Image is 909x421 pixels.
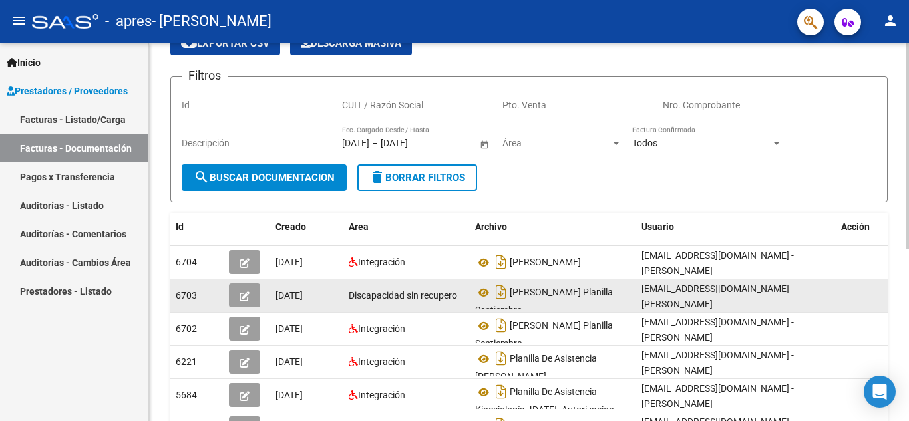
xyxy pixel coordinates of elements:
button: Borrar Filtros [357,164,477,191]
span: Todos [632,138,657,148]
span: Integración [358,356,405,367]
input: Fecha fin [381,138,446,149]
span: [EMAIL_ADDRESS][DOMAIN_NAME] - [PERSON_NAME] [641,250,794,276]
datatable-header-cell: Creado [270,213,343,241]
span: [DATE] [275,390,303,400]
span: Archivo [475,221,507,232]
span: Inicio [7,55,41,70]
mat-icon: person [882,13,898,29]
span: Integración [358,390,405,400]
span: Área [502,138,610,149]
app-download-masive: Descarga masiva de comprobantes (adjuntos) [290,31,412,55]
span: [DATE] [275,356,303,367]
span: [EMAIL_ADDRESS][DOMAIN_NAME] - [PERSON_NAME] [641,317,794,343]
span: Id [176,221,184,232]
mat-icon: delete [369,169,385,185]
span: Exportar CSV [181,37,270,49]
span: Planilla De Asistencia [PERSON_NAME] [475,354,597,382]
span: [PERSON_NAME] [510,257,581,268]
span: [DATE] [275,323,303,334]
span: Descarga Masiva [301,37,401,49]
button: Exportar CSV [170,31,280,55]
button: Open calendar [477,137,491,151]
span: [DATE] [275,290,303,301]
span: Area [349,221,369,232]
span: Integración [358,323,405,334]
span: Integración [358,257,405,267]
span: Acción [841,221,870,232]
span: 6221 [176,356,197,367]
span: 6704 [176,257,197,267]
datatable-header-cell: Usuario [636,213,836,241]
button: Descarga Masiva [290,31,412,55]
mat-icon: search [194,169,210,185]
datatable-header-cell: Area [343,213,470,241]
span: [EMAIL_ADDRESS][DOMAIN_NAME] - [PERSON_NAME] [641,283,794,309]
i: Descargar documento [492,281,510,303]
span: [PERSON_NAME] Planilla Septiembre [475,321,613,349]
span: Discapacidad sin recupero [349,290,457,301]
i: Descargar documento [492,315,510,336]
span: 6702 [176,323,197,334]
span: Usuario [641,221,674,232]
span: – [372,138,378,149]
span: 6703 [176,290,197,301]
button: Buscar Documentacion [182,164,347,191]
span: [DATE] [275,257,303,267]
span: [PERSON_NAME] Planilla Septiembre [475,287,613,316]
span: Prestadores / Proveedores [7,84,128,98]
span: [EMAIL_ADDRESS][DOMAIN_NAME] - [PERSON_NAME] [641,383,794,409]
mat-icon: cloud_download [181,35,197,51]
div: Open Intercom Messenger [864,376,896,408]
mat-icon: menu [11,13,27,29]
span: Borrar Filtros [369,172,465,184]
i: Descargar documento [492,348,510,369]
i: Descargar documento [492,251,510,273]
span: 5684 [176,390,197,400]
datatable-header-cell: Archivo [470,213,636,241]
datatable-header-cell: Id [170,213,224,241]
span: Buscar Documentacion [194,172,335,184]
input: Fecha inicio [342,138,369,149]
h3: Filtros [182,67,228,85]
datatable-header-cell: Acción [836,213,902,241]
span: Creado [275,221,306,232]
span: - [PERSON_NAME] [152,7,272,36]
span: - apres [105,7,152,36]
i: Descargar documento [492,381,510,402]
span: [EMAIL_ADDRESS][DOMAIN_NAME] - [PERSON_NAME] [641,350,794,376]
